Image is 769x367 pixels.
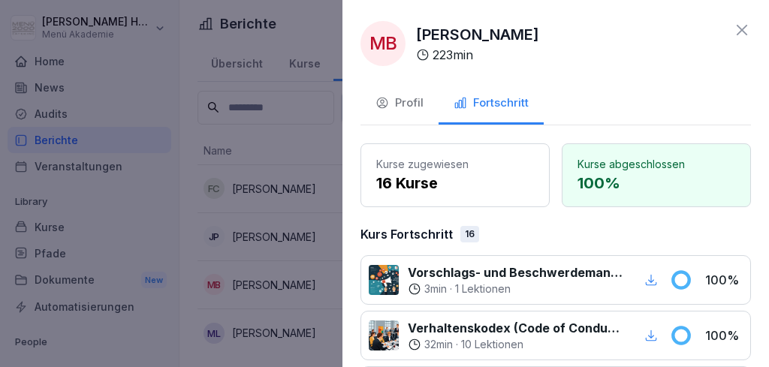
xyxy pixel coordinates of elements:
p: 10 Lektionen [461,337,523,352]
div: MB [360,21,406,66]
div: Fortschritt [454,95,529,112]
p: Kurse zugewiesen [376,156,534,172]
p: 32 min [424,337,453,352]
p: Kurs Fortschritt [360,225,453,243]
div: Profil [375,95,424,112]
p: Vorschlags- und Beschwerdemanagement bei Menü 2000 [408,263,623,281]
p: Verhaltenskodex (Code of Conduct) Menü 2000 [408,319,623,337]
p: 16 Kurse [376,172,534,194]
p: 223 min [433,46,473,64]
p: 100 % [578,172,735,194]
button: Fortschritt [439,84,544,125]
p: 100 % [705,326,743,344]
p: [PERSON_NAME] [416,23,539,46]
button: Profil [360,84,439,125]
p: 3 min [424,281,447,296]
p: 100 % [705,271,743,289]
div: · [408,281,623,296]
div: 16 [460,226,479,242]
p: 1 Lektionen [455,281,511,296]
p: Kurse abgeschlossen [578,156,735,172]
div: · [408,337,623,352]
